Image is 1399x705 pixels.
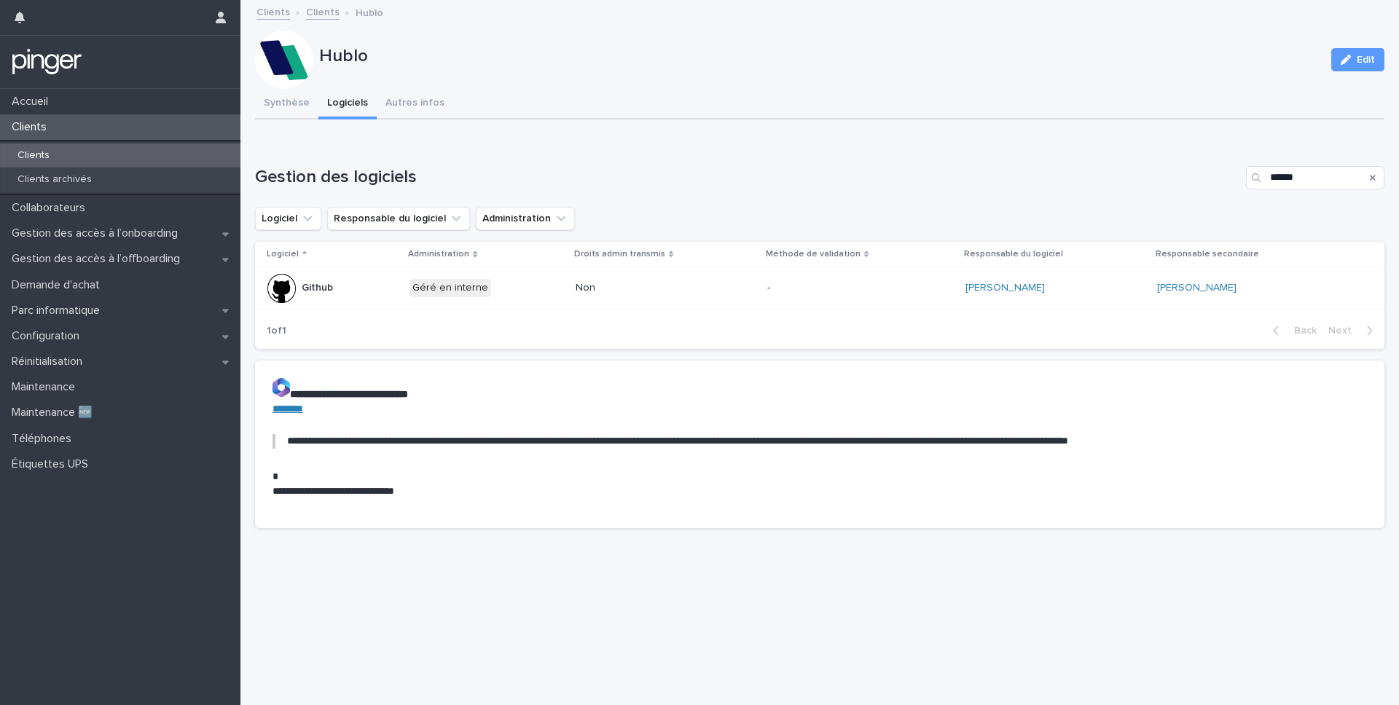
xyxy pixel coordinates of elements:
[1157,282,1237,294] a: [PERSON_NAME]
[6,252,192,266] p: Gestion des accès à l’offboarding
[766,246,861,262] p: Méthode de validation
[1328,326,1360,336] span: Next
[6,95,60,109] p: Accueil
[6,457,100,471] p: Étiquettes UPS
[1331,48,1384,71] button: Edit
[12,47,82,76] img: mTgBEunGTSyRkCgitkcU
[356,4,383,20] p: Hublo
[327,207,470,230] button: Responsable du logiciel
[409,279,491,297] div: Géré en interne
[6,201,97,215] p: Collaborateurs
[255,89,318,119] button: Synthèse
[476,207,575,230] button: Administration
[6,173,103,186] p: Clients archivés
[767,282,889,294] p: -
[6,227,189,240] p: Gestion des accès à l’onboarding
[306,3,340,20] a: Clients
[256,3,290,20] a: Clients
[6,278,111,292] p: Demande d'achat
[6,432,83,446] p: Téléphones
[6,406,104,420] p: Maintenance 🆕
[6,304,111,318] p: Parc informatique
[6,380,87,394] p: Maintenance
[255,167,1240,188] h1: Gestion des logiciels
[6,355,94,369] p: Réinitialisation
[1156,246,1259,262] p: Responsable secondaire
[408,246,469,262] p: Administration
[965,282,1045,294] a: [PERSON_NAME]
[255,313,298,349] p: 1 of 1
[1285,326,1317,336] span: Back
[6,149,61,162] p: Clients
[318,89,377,119] button: Logiciels
[574,246,665,262] p: Droits admin transmis
[319,46,1320,67] p: Hublo
[1261,324,1322,337] button: Back
[964,246,1063,262] p: Responsable du logiciel
[6,120,58,134] p: Clients
[377,89,453,119] button: Autres infos
[6,329,91,343] p: Configuration
[267,246,299,262] p: Logiciel
[255,207,321,230] button: Logiciel
[302,282,333,294] p: Github
[1357,55,1375,65] span: Edit
[1246,166,1384,189] input: Search
[576,282,697,294] p: Non
[255,267,1384,310] tr: GithubGéré en interneNon-[PERSON_NAME] [PERSON_NAME]
[1322,324,1384,337] button: Next
[273,378,290,397] img: Z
